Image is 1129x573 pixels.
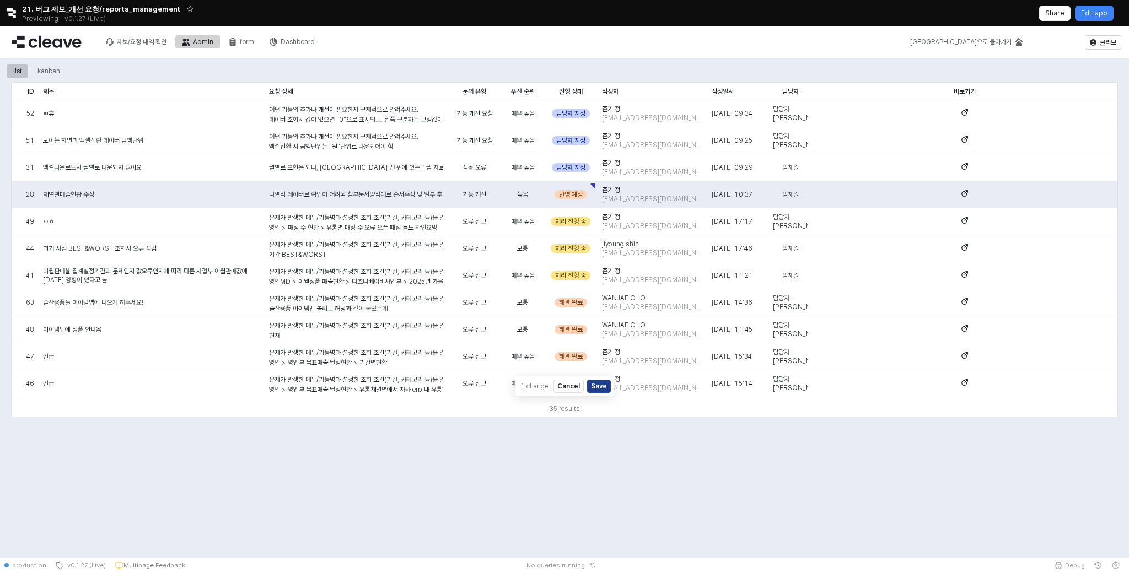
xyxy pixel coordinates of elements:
[555,271,586,280] span: 처리 진행 중
[26,163,34,172] span: 31
[1081,9,1108,18] p: Edit app
[263,35,321,48] button: Dashboard
[175,35,220,48] button: Admin
[269,321,443,528] div: 문제가 발생한 메뉴/기능명과 설정한 조회 조건(기간, 카테고리 등)을 알려주세요. 구체적으로 어떤 수치나 현상이 잘못되었고, 왜 오류라고 생각하시는지 설명해주세요. 올바른 결...
[602,267,620,275] span: 준기 정
[602,213,620,221] span: 준기 정
[602,240,639,248] span: jiyoung shin
[13,64,22,78] div: list
[511,271,535,280] span: 매우 높음
[43,352,54,361] span: 긴급
[587,562,598,569] button: Reset app state
[463,352,486,361] span: 오류 신고
[602,140,703,149] span: [EMAIL_ADDRESS][DOMAIN_NAME]
[1039,6,1071,21] button: Share app
[463,271,486,280] span: 오류 신고
[269,142,443,152] p: 엑셀전환 시 금액단위는 "원"단위로 다운되어야 함
[511,109,535,118] span: 매우 높음
[269,132,443,253] div: 어떤 기능의 추가나 개선이 필요한지 구체적으로 알려주세요. 개선이 필요한 이유와 개선 후 어떤 업무에 활용할 예정인지 설명해주세요. 최종적으로 어떤 형태의 기능이나 결과가 나...
[26,352,34,361] span: 47
[26,190,34,199] span: 28
[773,132,808,149] span: 담당자 [PERSON_NAME]
[526,561,585,570] span: No queries running
[456,109,493,118] span: 기능 개선 요청
[511,379,535,388] span: 매우 높음
[511,87,535,96] span: 우선 순위
[117,38,166,46] div: 제보/요청 내역 확인
[712,379,752,388] span: [DATE] 15:14
[185,3,196,14] button: Add app to favorites
[22,11,112,26] div: Previewing v0.1.27 (Live)
[712,217,752,226] span: [DATE] 17:17
[26,325,34,334] span: 48
[602,87,619,96] span: 작성자
[712,271,753,280] span: [DATE] 11:21
[602,302,703,311] span: [EMAIL_ADDRESS][DOMAIN_NAME]
[463,244,486,253] span: 오류 신고
[712,244,752,253] span: [DATE] 17:46
[269,358,443,367] p: 영업 > 영업부 목표매출 달성현황 > 기간별현황
[954,87,976,96] span: 바로가기
[240,38,254,46] div: form
[28,87,34,96] span: ID
[463,87,486,96] span: 문의 유형
[712,352,752,361] span: [DATE] 15:34
[26,271,34,280] span: 41
[43,190,94,199] span: 채널별매출현황 수정
[556,109,585,118] span: 담당자 지정
[517,298,528,307] span: 보통
[555,217,586,226] span: 처리 진행 중
[123,561,185,570] p: Multipage Feedback
[26,136,34,145] span: 51
[43,109,54,118] span: ㅃ휴
[782,190,799,199] span: 임채원
[773,348,808,365] span: 담당자 [PERSON_NAME]
[1065,561,1085,570] span: Debug
[782,271,799,280] span: 임채원
[556,163,585,172] span: 담당자 지정
[281,38,315,46] div: Dashboard
[26,244,34,253] span: 44
[559,325,583,334] span: 해결 완료
[782,163,799,172] span: 임채원
[99,35,173,48] div: 제보/요청 내역 확인
[12,401,1117,417] div: Table toolbar
[517,190,528,199] span: 높음
[550,403,580,414] div: 35 results
[64,561,106,570] span: v0.1.27 (Live)
[602,375,620,383] span: 준기 정
[26,379,34,388] span: 46
[602,113,703,122] span: [EMAIL_ADDRESS][DOMAIN_NAME]
[463,190,486,199] span: 기능 개선
[602,186,620,194] span: 준기 정
[518,381,550,392] span: 1 change
[904,35,1029,48] button: [GEOGRAPHIC_DATA]으로 돌아가기
[269,267,443,570] div: 문제가 발생한 메뉴/기능명과 설정한 조회 조건(기간, 카테고리 등)을 알려주세요. 구체적으로 어떤 수치나 현상이 잘못되었고, 왜 오류라고 생각하시는지 설명해주세요. 올바른 결...
[559,298,583,307] span: 해결 완료
[58,11,112,26] button: Releases and History
[511,136,535,145] span: 매우 높음
[712,87,734,96] span: 작성일시
[556,136,585,145] span: 담당자 지정
[1075,6,1114,21] button: Edit app
[904,35,1029,48] div: 메인으로 돌아가기
[602,348,620,356] span: 준기 정
[43,163,142,172] span: 엑셀다운로드시 월별로 다운되지 않아요
[51,558,110,573] button: v0.1.27 (Live)
[559,190,583,199] span: 반영 예정
[26,109,34,118] span: 52
[559,352,583,361] span: 해결 완료
[587,380,611,393] button: Save
[773,321,808,338] span: 담당자 [PERSON_NAME]
[43,267,260,284] span: 이월판매율 집계설정기간의 문제인지 값오류인지에 따라 다른 사업부 이월판매값에 [DATE] 영향이 있다고 봄
[43,298,143,307] span: 출산용품들 아이템맵에 나오게 해주세요!
[43,379,54,388] span: 긴급
[910,38,1012,46] div: [GEOGRAPHIC_DATA]으로 돌아가기
[517,244,528,253] span: 보통
[1107,558,1125,573] button: Help
[64,14,106,23] p: v0.1.27 (Live)
[463,325,486,334] span: 오류 신고
[602,105,620,113] span: 준기 정
[269,304,443,313] p: 출산용품 아이템맵 볼려고 해당과 같이 눌렀는데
